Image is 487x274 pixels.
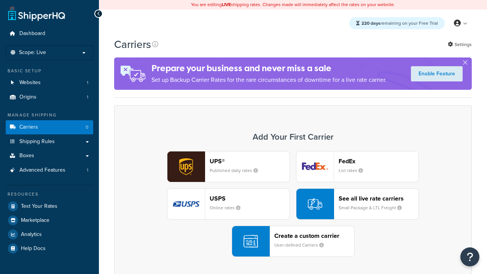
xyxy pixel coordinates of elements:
[6,76,93,90] li: Websites
[21,203,57,210] span: Test Your Rates
[19,30,45,37] span: Dashboard
[210,158,290,165] header: UPS®
[6,135,93,149] a: Shipping Rules
[19,94,37,100] span: Origins
[6,90,93,104] a: Origins 1
[210,167,264,174] small: Published daily rates
[167,151,290,182] button: ups logoUPS®Published daily rates
[19,49,46,56] span: Scope: Live
[87,80,88,86] span: 1
[86,124,88,131] span: 0
[6,120,93,134] li: Carriers
[210,204,247,211] small: Online rates
[19,124,38,131] span: Carriers
[167,188,290,220] button: usps logoUSPSOnline rates
[114,37,151,52] h1: Carriers
[274,242,330,249] small: User-defined Carriers
[19,80,41,86] span: Websites
[167,189,205,219] img: usps logo
[460,247,479,266] button: Open Resource Center
[167,151,205,182] img: ups logo
[232,226,355,257] button: Create a custom carrierUser-defined Carriers
[6,149,93,163] a: Boxes
[339,195,419,202] header: See all live rate carriers
[274,232,354,239] header: Create a custom carrier
[21,231,42,238] span: Analytics
[339,167,369,174] small: List rates
[296,188,419,220] button: See all live rate carriersSmall Package & LTL Freight
[21,245,46,252] span: Help Docs
[87,167,88,174] span: 1
[243,234,258,249] img: icon-carrier-custom-c93b8a24.svg
[6,163,93,177] li: Advanced Features
[6,191,93,198] div: Resources
[411,66,463,81] a: Enable Feature
[6,76,93,90] a: Websites 1
[339,204,408,211] small: Small Package & LTL Freight
[296,151,419,182] button: fedEx logoFedExList rates
[296,151,334,182] img: fedEx logo
[349,17,445,29] div: remaining on your Free Trial
[339,158,419,165] header: FedEx
[6,120,93,134] a: Carriers 0
[6,90,93,104] li: Origins
[6,213,93,227] a: Marketplace
[6,228,93,241] a: Analytics
[114,57,151,90] img: ad-rules-rateshop-fe6ec290ccb7230408bd80ed9643f0289d75e0ffd9eb532fc0e269fcd187b520.png
[122,132,464,142] h3: Add Your First Carrier
[8,6,65,21] a: ShipperHQ Home
[19,139,55,145] span: Shipping Rules
[6,27,93,41] a: Dashboard
[21,217,49,224] span: Marketplace
[6,68,93,74] div: Basic Setup
[6,112,93,118] div: Manage Shipping
[361,20,380,27] strong: 220 days
[151,62,387,75] h4: Prepare your business and never miss a sale
[210,195,290,202] header: USPS
[6,242,93,255] a: Help Docs
[448,39,472,50] a: Settings
[87,94,88,100] span: 1
[222,1,231,8] b: LIVE
[151,75,387,85] p: Set up Backup Carrier Rates for the rare circumstances of downtime for a live rate carrier.
[19,167,65,174] span: Advanced Features
[308,197,322,211] img: icon-carrier-liverate-becf4550.svg
[19,153,34,159] span: Boxes
[6,199,93,213] a: Test Your Rates
[6,163,93,177] a: Advanced Features 1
